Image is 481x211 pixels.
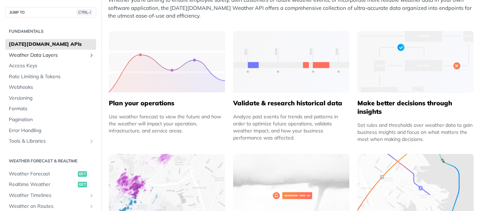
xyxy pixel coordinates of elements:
div: Set rules and thresholds over weather data to gain business insights and focus on what matters th... [357,122,474,143]
span: Formats [9,105,94,112]
button: JUMP TOCTRL-/ [5,7,96,18]
span: get [78,182,87,187]
span: Rate Limiting & Tokens [9,73,94,80]
a: Tools & LibrariesShow subpages for Tools & Libraries [5,136,96,147]
button: Show subpages for Weather Data Layers [89,52,94,58]
span: Weather Data Layers [9,52,87,59]
span: Access Keys [9,62,94,69]
a: Pagination [5,114,96,125]
div: Analyze past events for trends and patterns in order to optimize future operations, validate weat... [233,113,349,141]
span: Realtime Weather [9,181,76,188]
a: Formats [5,104,96,114]
img: a22d113-group-496-32x.svg [357,31,474,93]
a: Versioning [5,93,96,104]
img: 39565e8-group-4962x.svg [109,31,225,93]
span: Pagination [9,116,94,123]
h2: Fundamentals [5,28,96,35]
div: Use weather forecast to view the future and how the weather will impact your operation, infrastru... [109,113,225,134]
a: Weather TimelinesShow subpages for Weather Timelines [5,190,96,201]
span: Webhooks [9,84,94,91]
h5: Make better decisions through insights [357,99,474,116]
span: get [78,171,87,177]
span: Weather Forecast [9,170,76,178]
button: Show subpages for Weather Timelines [89,193,94,198]
span: Weather on Routes [9,203,87,210]
a: Rate Limiting & Tokens [5,72,96,82]
span: Versioning [9,95,94,102]
a: Webhooks [5,82,96,93]
span: Tools & Libraries [9,138,87,145]
a: Weather Forecastget [5,169,96,179]
h2: Weather Forecast & realtime [5,158,96,164]
span: [DATE][DOMAIN_NAME] APIs [9,41,94,48]
a: [DATE][DOMAIN_NAME] APIs [5,39,96,50]
button: Show subpages for Tools & Libraries [89,138,94,144]
img: 13d7ca0-group-496-2.svg [233,31,349,93]
h5: Plan your operations [109,99,225,107]
a: Realtime Weatherget [5,179,96,190]
h5: Validate & research historical data [233,99,349,107]
button: Show subpages for Weather on Routes [89,204,94,209]
span: CTRL-/ [77,10,92,15]
a: Access Keys [5,61,96,71]
a: Error Handling [5,125,96,136]
span: Error Handling [9,127,94,134]
a: Weather Data LayersShow subpages for Weather Data Layers [5,50,96,61]
span: Weather Timelines [9,192,87,199]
